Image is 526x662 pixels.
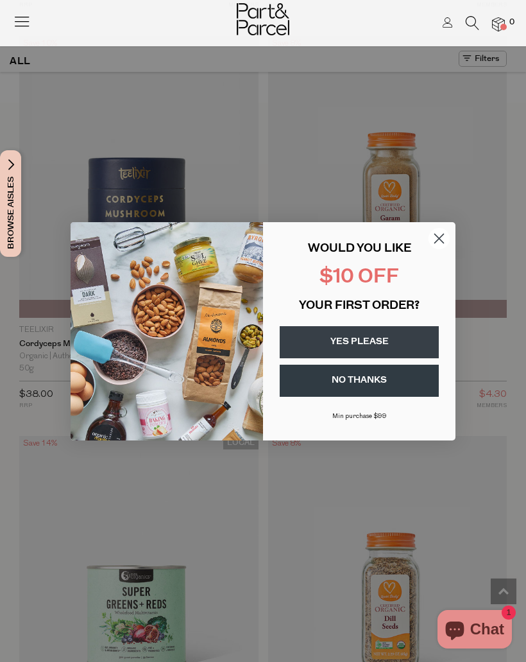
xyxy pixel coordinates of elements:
span: Min purchase $99 [332,413,387,420]
button: NO THANKS [280,365,439,397]
span: Browse Aisles [4,150,18,257]
span: WOULD YOU LIKE [308,243,411,255]
img: Part&Parcel [237,3,289,35]
button: Close dialog [428,227,450,250]
img: 43fba0fb-7538-40bc-babb-ffb1a4d097bc.jpeg [71,222,263,440]
inbox-online-store-chat: Shopify online store chat [434,610,516,652]
button: YES PLEASE [280,326,439,358]
span: 0 [506,17,518,28]
a: 0 [492,17,505,31]
span: $10 OFF [319,268,399,288]
span: YOUR FIRST ORDER? [299,301,420,312]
